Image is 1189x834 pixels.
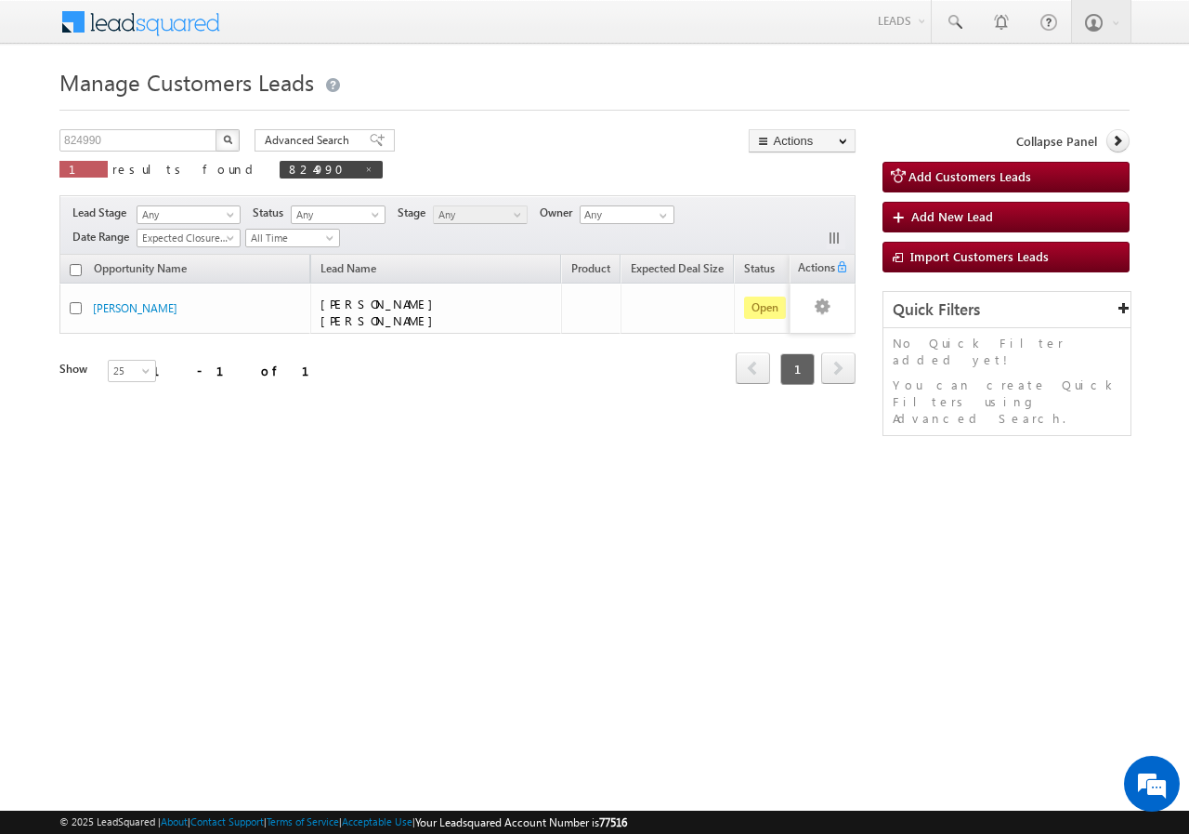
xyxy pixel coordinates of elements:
span: Product [571,261,610,275]
span: 1 [780,353,815,385]
div: Quick Filters [883,292,1130,328]
span: Import Customers Leads [910,248,1049,264]
a: Opportunity Name [85,258,196,283]
a: next [821,354,856,384]
span: 1 [69,161,98,177]
span: Owner [540,205,580,221]
span: next [821,352,856,384]
span: Date Range [72,229,137,245]
a: [PERSON_NAME] [93,301,177,315]
a: 25 [108,360,156,382]
span: Lead Name [311,258,385,283]
span: Any [434,206,522,223]
span: Your Leadsquared Account Number is [415,815,627,829]
input: Check all records [70,264,82,276]
img: Search [223,135,232,144]
a: Any [137,205,241,224]
span: Add New Lead [911,208,993,224]
a: Contact Support [190,815,264,827]
span: © 2025 LeadSquared | | | | | [59,814,627,831]
span: Stage [398,205,433,221]
span: Advanced Search [265,132,355,149]
a: Acceptable Use [342,815,412,827]
a: Status [735,258,784,283]
span: Add Customers Leads [908,168,1031,184]
span: Manage Customers Leads [59,67,314,97]
span: Open [744,297,786,319]
span: prev [736,352,770,384]
a: Expected Deal Size [621,258,733,283]
span: results found [112,161,260,177]
a: All Time [245,229,340,247]
p: No Quick Filter added yet! [893,335,1121,368]
a: Any [291,205,385,224]
span: Lead Stage [72,205,134,221]
span: Actions [790,258,835,282]
span: [PERSON_NAME] [PERSON_NAME] [320,296,442,328]
a: prev [736,354,770,384]
span: Any [137,206,234,223]
span: 77516 [599,815,627,829]
span: Expected Deal Size [631,261,724,275]
span: Collapse Panel [1016,133,1097,150]
input: Type to Search [580,205,674,224]
a: About [161,815,188,827]
button: Actions [749,129,856,152]
a: Terms of Service [267,815,339,827]
a: Expected Closure Date [137,229,241,247]
p: You can create Quick Filters using Advanced Search. [893,377,1121,427]
div: 1 - 1 of 1 [152,360,332,381]
span: Expected Closure Date [137,230,234,246]
span: 25 [109,363,158,379]
span: Any [292,206,380,223]
div: Show [59,361,93,377]
span: Opportunity Name [94,261,187,275]
a: Show All Items [649,206,673,225]
span: All Time [246,230,334,246]
a: Any [433,205,528,224]
span: Status [253,205,291,221]
span: 824990 [289,161,355,177]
